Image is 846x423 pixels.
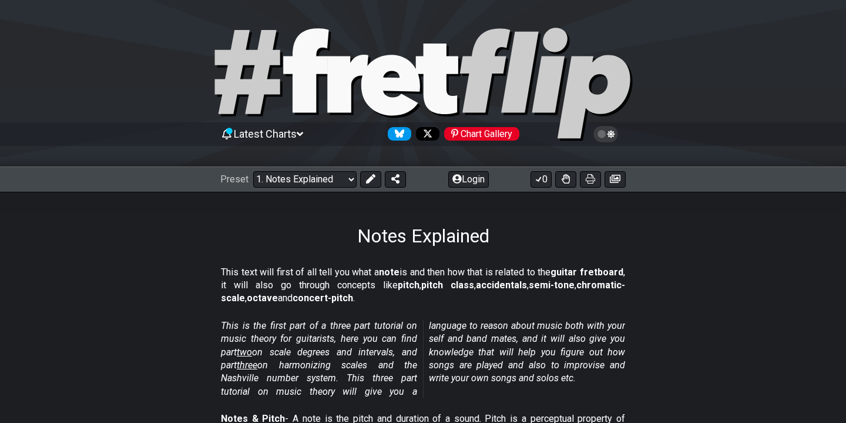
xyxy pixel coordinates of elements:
[555,171,576,188] button: Toggle Dexterity for all fretkits
[237,359,257,371] span: three
[237,347,252,358] span: two
[444,127,519,141] div: Chart Gallery
[234,128,297,140] span: Latest Charts
[421,279,474,291] strong: pitch class
[448,171,489,188] button: Login
[398,279,419,291] strong: pitch
[439,127,519,141] a: #fretflip at Pinterest
[379,267,399,278] strong: note
[385,171,406,188] button: Share Preset
[599,129,613,139] span: Toggle light / dark theme
[383,127,411,141] a: Follow #fretflip at Bluesky
[476,279,527,291] strong: accidentals
[411,127,439,141] a: Follow #fretflip at X
[293,292,353,304] strong: concert-pitch
[531,171,552,188] button: 0
[357,225,489,247] h1: Notes Explained
[220,174,249,185] span: Preset
[253,171,357,188] select: Preset
[550,267,623,278] strong: guitar fretboard
[605,171,626,188] button: Create image
[529,279,575,291] strong: semi-tone
[221,320,625,397] em: This is the first part of a three part tutorial on music theory for guitarists, here you can find...
[360,171,381,188] button: Edit Preset
[580,171,601,188] button: Print
[221,266,625,305] p: This text will first of all tell you what a is and then how that is related to the , it will also...
[247,292,278,304] strong: octave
